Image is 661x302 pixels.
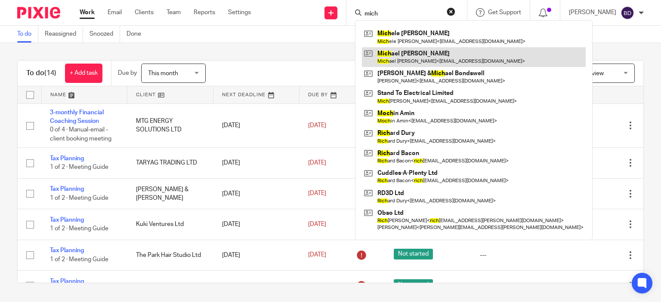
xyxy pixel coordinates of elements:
span: 1 of 2 · Meeting Guide [50,256,108,262]
td: The Park Hair Studio Ltd [127,240,213,270]
input: Search [364,10,441,18]
button: Clear [447,7,455,16]
td: [DATE] [213,209,300,240]
td: [DATE] [213,270,300,301]
span: Not started [394,279,433,290]
span: 1 of 2 · Meeting Guide [50,195,108,201]
a: Reports [194,8,215,17]
a: Clients [135,8,154,17]
img: svg%3E [621,6,634,20]
a: Settings [228,8,251,17]
td: [PERSON_NAME] & [PERSON_NAME] [127,178,213,209]
span: Get Support [488,9,521,15]
span: This month [148,70,178,76]
span: 1 of 2 · Meeting Guide [50,165,108,171]
span: (14) [44,70,56,76]
span: [DATE] [308,221,326,227]
span: [DATE] [308,122,326,128]
span: Not started [394,249,433,259]
a: + Add task [65,64,102,83]
a: Tax Planning [50,247,84,253]
td: Kuki Ventures Ltd [127,209,213,240]
p: Due by [118,69,137,77]
a: Snoozed [90,26,120,43]
a: Tax Planning [50,217,84,223]
img: Pixie [17,7,60,18]
p: [PERSON_NAME] [569,8,616,17]
span: [DATE] [308,252,326,258]
span: 0 of 4 · Manual-email - client booking meeting [50,127,111,142]
h1: To do [26,69,56,78]
a: To do [17,26,38,43]
a: Done [127,26,148,43]
span: [DATE] [308,160,326,166]
a: Tax Planning [50,278,84,284]
a: Reassigned [45,26,83,43]
td: TARYAG TRADING LTD [127,148,213,178]
a: Tax Planning [50,186,84,192]
a: Team [167,8,181,17]
td: [DATE] [213,148,300,178]
span: 1 of 2 · Meeting Guide [50,226,108,232]
a: Work [80,8,95,17]
a: Tax Planning [50,156,84,162]
div: --- [480,251,549,259]
div: --- [480,281,549,290]
td: [DATE] [213,240,300,270]
td: [DATE] [213,104,300,148]
a: 3-monthly Financial Coaching Session [50,110,104,124]
td: MTG ENERGY SOLUTIONS LTD [127,104,213,148]
td: [PERSON_NAME] [127,270,213,301]
span: [DATE] [308,191,326,197]
a: Email [108,8,122,17]
td: [DATE] [213,178,300,209]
